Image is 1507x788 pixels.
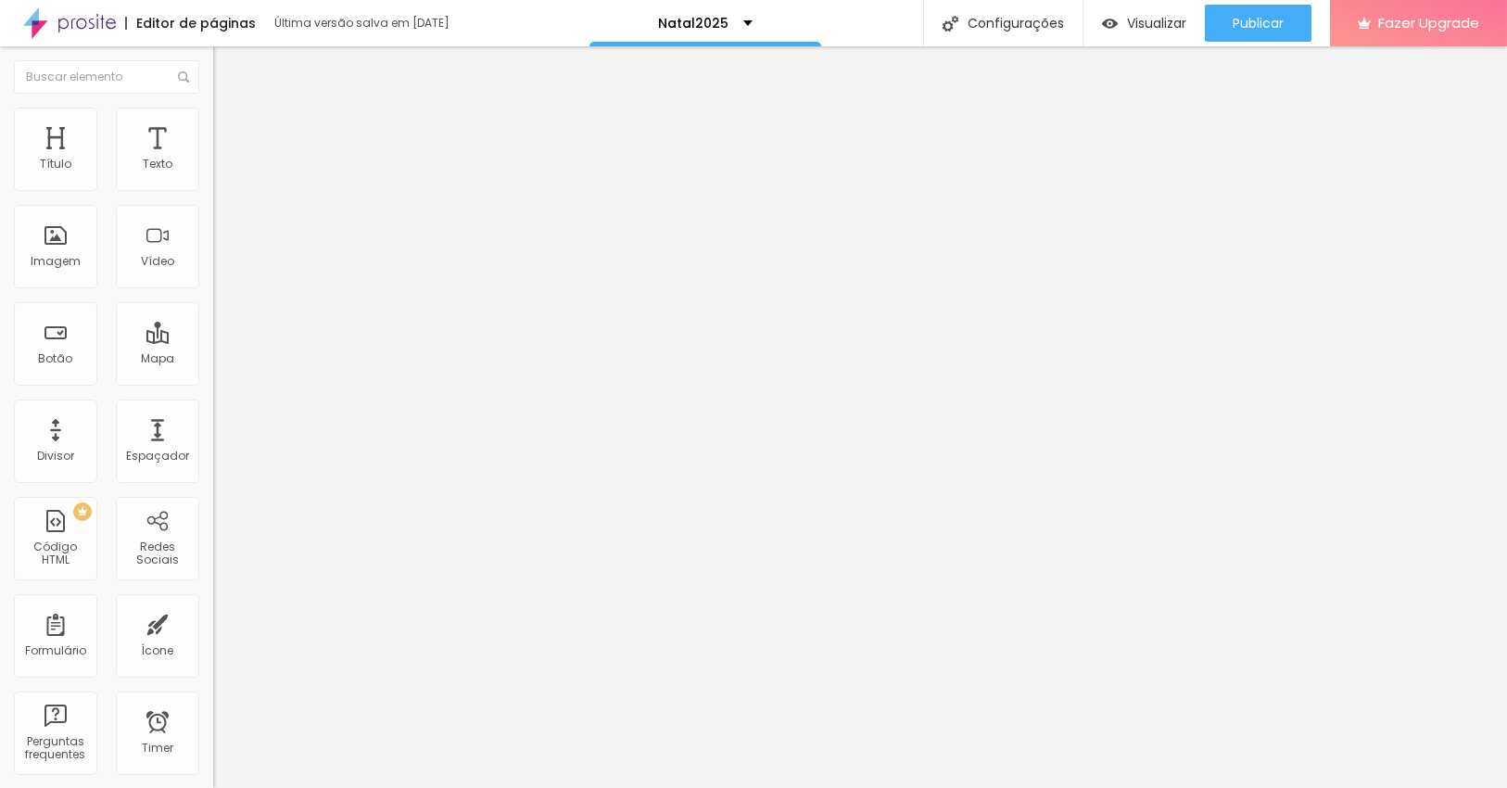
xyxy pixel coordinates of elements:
[142,742,173,755] div: Timer
[943,16,958,32] img: Icone
[126,450,189,463] div: Espaçador
[213,46,1507,788] iframe: Editor
[19,540,92,567] div: Código HTML
[125,17,256,30] div: Editor de páginas
[1083,5,1205,42] button: Visualizar
[1233,16,1284,31] span: Publicar
[142,644,174,657] div: Ícone
[178,71,189,83] img: Icone
[1205,5,1311,42] button: Publicar
[39,352,73,365] div: Botão
[31,255,81,268] div: Imagem
[659,17,729,30] p: Natal2025
[19,735,92,762] div: Perguntas frequentes
[1127,16,1186,31] span: Visualizar
[40,158,71,171] div: Título
[25,644,86,657] div: Formulário
[14,60,199,94] input: Buscar elemento
[141,352,174,365] div: Mapa
[1378,15,1479,31] span: Fazer Upgrade
[141,255,174,268] div: Vídeo
[37,450,74,463] div: Divisor
[143,158,172,171] div: Texto
[120,540,194,567] div: Redes Sociais
[274,18,488,29] div: Última versão salva em [DATE]
[1102,16,1118,32] img: view-1.svg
